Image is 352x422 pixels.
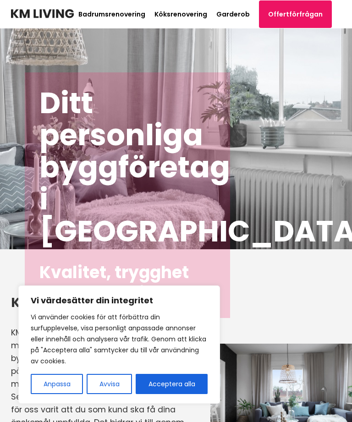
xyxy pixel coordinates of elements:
button: Anpassa [31,374,83,394]
p: Vi använder cookies för att förbättra din surfupplevelse, visa personligt anpassade annonser elle... [31,312,208,367]
p: Vi värdesätter din integritet [31,295,208,306]
h1: Ditt personliga byggföretag i [GEOGRAPHIC_DATA] [39,87,215,247]
button: Acceptera alla [136,374,208,394]
a: Badrumsrenovering [78,10,145,19]
button: Avvisa [87,374,132,394]
img: KM Living [11,9,74,18]
a: Garderob [216,10,250,19]
a: Offertförfrågan [259,0,332,28]
h3: KM Living Philosophy [11,293,187,312]
p: KM Living Construction AB är en byggfirma med bred och mångårig erfarenhet inom byggbranschen. Vi... [11,326,187,390]
a: Köksrenovering [154,10,207,19]
h2: Kvalitet, trygghet och kundnöjdhet! [39,262,215,303]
